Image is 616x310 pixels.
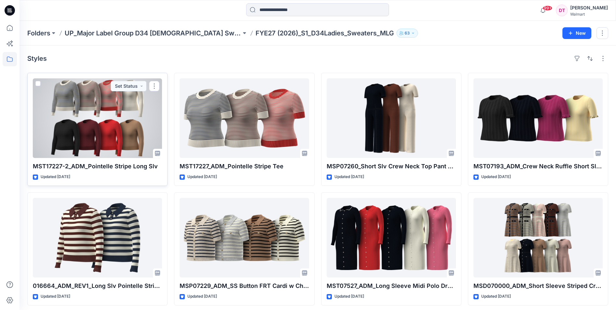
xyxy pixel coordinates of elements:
[334,174,364,180] p: Updated [DATE]
[543,6,552,11] span: 99+
[27,29,50,38] a: Folders
[327,78,456,158] a: MSP07260_Short Slv Crew Neck Top Pant Set
[180,281,309,291] p: MSP07229_ADM_SS Button FRT Cardi w Chest
[41,174,70,180] p: Updated [DATE]
[481,293,511,300] p: Updated [DATE]
[473,198,603,278] a: MSD070000_ADM_Short Sleeve Striped Crew Neck Dress
[187,174,217,180] p: Updated [DATE]
[41,293,70,300] p: Updated [DATE]
[27,55,47,62] h4: Styles
[570,4,608,12] div: [PERSON_NAME]
[180,162,309,171] p: MST17227_ADM_Pointelle Stripe Tee
[65,29,241,38] a: UP_Major Label Group D34 [DEMOGRAPHIC_DATA] Sweaters
[473,78,603,158] a: MST07193_ADM_Crew Neck Ruffle Short Slv Sweater
[33,162,162,171] p: MST17227-2_ADM_Pointelle Stripe Long Slv
[556,5,568,16] div: DT
[334,293,364,300] p: Updated [DATE]
[327,198,456,278] a: MST07527_ADM_Long Sleeve Midi Polo Dress(2)
[396,29,418,38] button: 63
[180,198,309,278] a: MSP07229_ADM_SS Button FRT Cardi w Chest
[187,293,217,300] p: Updated [DATE]
[256,29,394,38] p: FYE27 (2026)_S1_D34Ladies_Sweaters_MLG
[481,174,511,180] p: Updated [DATE]
[33,198,162,278] a: 016664_ADM_REV1_Long Slv Pointelle Stripe (KG2)
[180,78,309,158] a: MST17227_ADM_Pointelle Stripe Tee
[327,162,456,171] p: MSP07260_Short Slv Crew Neck Top Pant Set
[570,12,608,17] div: Walmart
[33,281,162,291] p: 016664_ADM_REV1_Long Slv Pointelle Stripe (KG2)
[33,78,162,158] a: MST17227-2_ADM_Pointelle Stripe Long Slv
[473,162,603,171] p: MST07193_ADM_Crew Neck Ruffle Short Slv Sweater
[562,27,591,39] button: New
[405,30,410,37] p: 63
[327,281,456,291] p: MST07527_ADM_Long Sleeve Midi Polo Dress(2)
[473,281,603,291] p: MSD070000_ADM_Short Sleeve Striped Crew Neck Dress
